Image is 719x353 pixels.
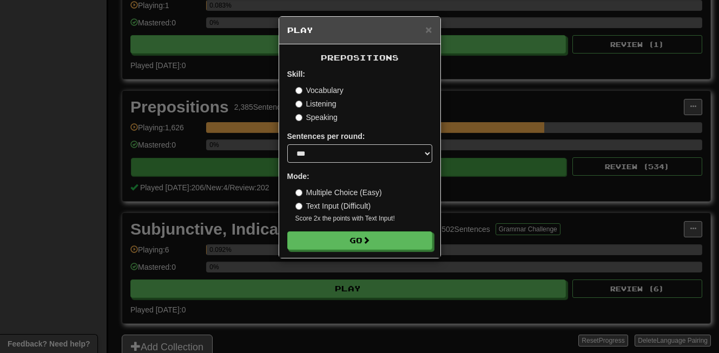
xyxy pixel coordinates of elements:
span: Prepositions [321,53,399,62]
span: × [425,23,432,36]
label: Sentences per round: [287,131,365,142]
h5: Play [287,25,432,36]
label: Text Input (Difficult) [295,201,371,211]
label: Listening [295,98,337,109]
input: Speaking [295,114,302,121]
button: Go [287,231,432,250]
input: Multiple Choice (Easy) [295,189,302,196]
label: Vocabulary [295,85,344,96]
button: Close [425,24,432,35]
strong: Skill: [287,70,305,78]
small: Score 2x the points with Text Input ! [295,214,432,223]
label: Speaking [295,112,338,123]
input: Vocabulary [295,87,302,94]
input: Text Input (Difficult) [295,203,302,210]
strong: Mode: [287,172,309,181]
label: Multiple Choice (Easy) [295,187,382,198]
input: Listening [295,101,302,108]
